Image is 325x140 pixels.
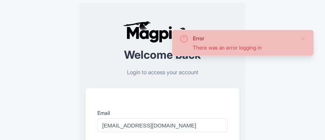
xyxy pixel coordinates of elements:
p: Login to access your account [86,68,239,77]
div: There was an error logging in [193,44,294,51]
img: logo-ab69f6fb50320c5b225c76a69d11143b.png [121,21,204,43]
label: Email [97,109,228,117]
h2: Welcome back [86,49,239,61]
input: you@example.com [97,118,228,132]
button: Close [300,34,306,43]
div: Error [193,34,294,42]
